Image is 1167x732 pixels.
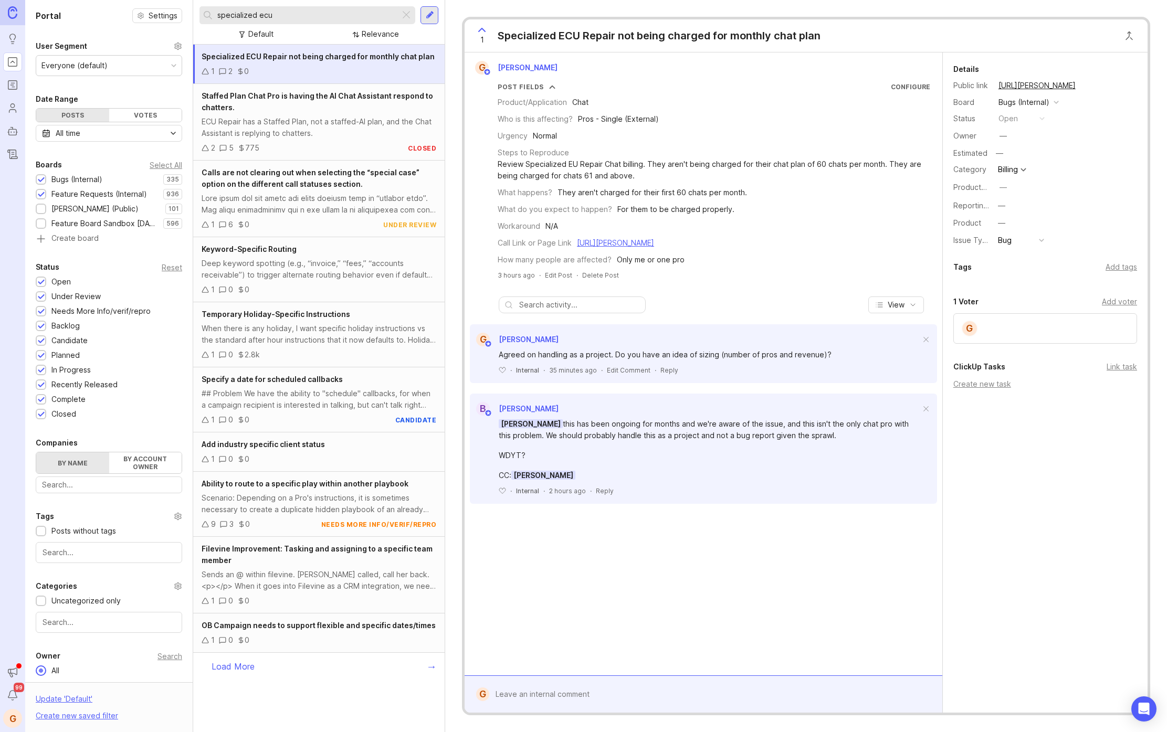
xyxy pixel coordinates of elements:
[245,595,249,607] div: 0
[1107,361,1137,373] div: Link task
[362,28,399,40] div: Relevance
[51,335,88,346] div: Candidate
[51,408,76,420] div: Closed
[193,367,445,432] a: Specify a date for scheduled callbacks## Problem We have the ability to "schedule" callbacks, for...
[953,236,992,245] label: Issue Type
[51,525,116,537] div: Posts without tags
[476,402,490,416] div: B
[953,80,990,91] div: Public link
[36,693,92,710] div: Update ' Default '
[228,634,233,646] div: 0
[953,295,979,308] div: 1 Voter
[202,375,343,384] span: Specify a date for scheduled callbacks
[166,175,179,184] p: 335
[228,453,233,465] div: 0
[193,653,445,680] div: Load More
[132,8,182,23] button: Settings
[41,60,108,71] div: Everyone (default)
[582,271,619,280] div: Delete Post
[498,147,569,158] div: Steps to Reproduce
[245,518,250,530] div: 0
[157,653,182,659] div: Search
[245,349,260,360] div: 2.8k
[499,418,919,441] div: this has been ongoing for months and we're aware of the issue, and this isn't the only chat pro w...
[498,237,572,249] div: Call Link or Page Link
[499,450,919,461] div: WDYT?
[516,486,539,495] div: Internal
[245,453,249,465] div: 0
[499,349,919,360] div: Agreed on handling as a project. Do you have an idea of sizing (number of pros and revenue)?
[480,34,484,46] span: 1
[533,130,557,142] div: Normal
[193,472,445,537] a: Ability to route to a specific play within another playbookScenario: Depending on a Pro's instruc...
[1000,182,1007,193] div: —
[228,219,233,230] div: 6
[245,414,249,426] div: 0
[485,340,492,348] img: member badge
[578,113,659,125] div: Pros - Single (External)
[475,61,489,75] div: G
[576,271,578,280] div: ·
[3,145,22,164] a: Changelog
[46,665,65,676] div: All
[51,174,102,185] div: Bugs (Internal)
[217,9,396,21] input: Search...
[498,82,544,91] div: Post Fields
[888,300,905,310] span: View
[953,183,1009,192] label: ProductboardID
[577,238,654,247] a: [URL][PERSON_NAME]
[51,291,101,302] div: Under Review
[211,219,215,230] div: 1
[245,284,249,295] div: 0
[545,220,558,232] div: N/A
[36,437,78,449] div: Companies
[1000,130,1007,142] div: —
[51,188,147,200] div: Feature Requests (Internal)
[498,63,558,72] span: [PERSON_NAME]
[572,97,588,108] div: Chat
[543,486,545,495] div: ·
[211,142,215,154] div: 2
[36,580,77,592] div: Categories
[202,116,436,139] div: ECU Repair has a Staffed Plan, not a staffed-AI plan, and the Chat Assistant is replying to chatt...
[228,595,233,607] div: 0
[953,201,1010,210] label: Reporting Team
[56,128,80,139] div: All time
[483,68,491,76] img: member badge
[868,296,924,313] button: View
[202,168,419,188] span: Calls are not clearing out when selecting the “special case” option on the different call statuse...
[228,349,233,360] div: 0
[485,409,492,417] img: member badge
[36,235,182,244] a: Create board
[499,470,919,481] div: CC:
[109,452,182,473] label: By account owner
[426,661,445,672] div: →
[211,453,215,465] div: 1
[36,109,109,122] div: Posts
[655,366,656,375] div: ·
[511,471,575,480] span: [PERSON_NAME]
[498,158,930,182] div: Review Specialized EU Repair Chat billing. They aren't being charged for their chat plan of 60 ch...
[510,486,512,495] div: ·
[211,414,215,426] div: 1
[953,378,1137,390] div: Create new task
[498,130,528,142] div: Urgency
[961,320,978,337] div: G
[516,366,539,375] div: Internal
[498,28,821,43] div: Specialized ECU Repair not being charged for monthly chat plan
[248,28,274,40] div: Default
[202,388,436,411] div: ## Problem We have the ability to "schedule" callbacks, for when a campaign recipient is interest...
[499,404,559,413] span: [PERSON_NAME]
[660,366,678,375] div: Reply
[953,130,990,142] div: Owner
[953,113,990,124] div: Status
[202,544,433,565] span: Filevine Improvement: Tasking and assigning to a specific team member
[202,621,436,630] span: OB Campaign needs to support flexible and specific dates/times
[36,510,54,523] div: Tags
[51,276,71,288] div: Open
[229,518,234,530] div: 3
[245,219,249,230] div: 0
[193,613,445,653] a: OB Campaign needs to support flexible and specific dates/times100
[36,452,109,473] label: By name
[607,366,650,375] div: Edit Comment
